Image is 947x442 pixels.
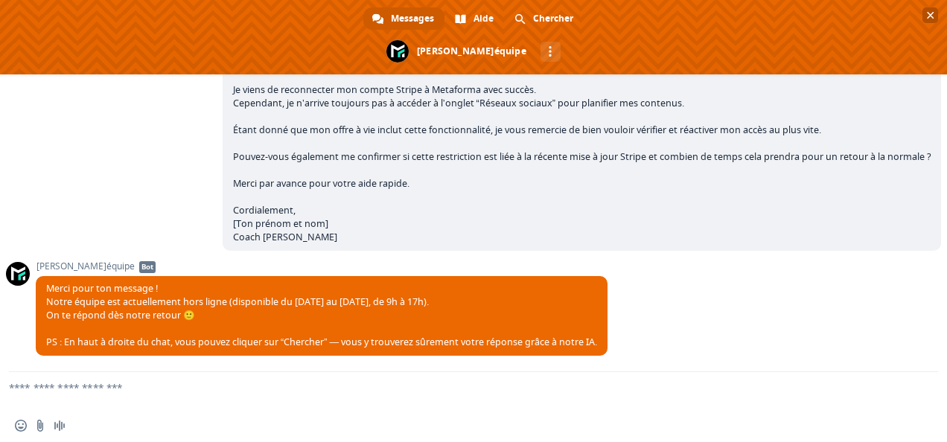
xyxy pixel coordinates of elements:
span: [PERSON_NAME]équipe [36,261,608,272]
span: Bot [139,261,156,273]
span: Envoyer un fichier [34,420,46,432]
textarea: Entrez votre message... [9,372,902,409]
a: Aide [446,7,504,30]
span: Merci pour ton message ! Notre équipe est actuellement hors ligne (disponible du [DATE] au [DATE]... [46,282,597,348]
span: Fermer le chat [922,7,938,23]
a: Messages [363,7,444,30]
a: Chercher [506,7,584,30]
span: Insérer un emoji [15,420,27,432]
span: Message audio [54,420,66,432]
span: Messages [391,7,434,30]
span: Aide [473,7,494,30]
span: Chercher [533,7,573,30]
